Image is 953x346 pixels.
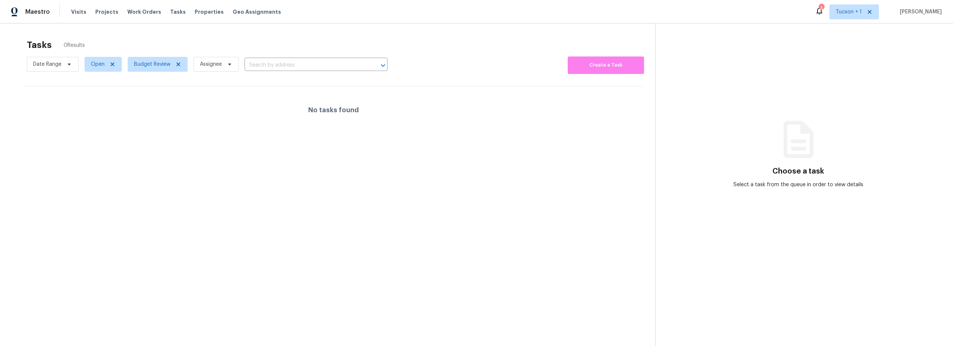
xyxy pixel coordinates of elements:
[897,8,942,16] span: [PERSON_NAME]
[200,61,222,68] span: Assignee
[134,61,170,68] span: Budget Review
[233,8,281,16] span: Geo Assignments
[772,168,824,175] h3: Choose a task
[64,42,85,49] span: 0 Results
[245,59,367,71] input: Search by address
[27,41,52,49] h2: Tasks
[91,61,105,68] span: Open
[95,8,118,16] span: Projects
[127,8,161,16] span: Work Orders
[378,60,388,71] button: Open
[170,9,186,14] span: Tasks
[568,56,644,74] button: Create a Task
[308,106,359,114] h4: No tasks found
[727,181,870,188] div: Select a task from the queue in order to view details
[71,8,86,16] span: Visits
[819,4,824,12] div: 3
[836,8,862,16] span: Tucson + 1
[571,61,640,69] span: Create a Task
[25,8,50,16] span: Maestro
[195,8,224,16] span: Properties
[33,61,61,68] span: Date Range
